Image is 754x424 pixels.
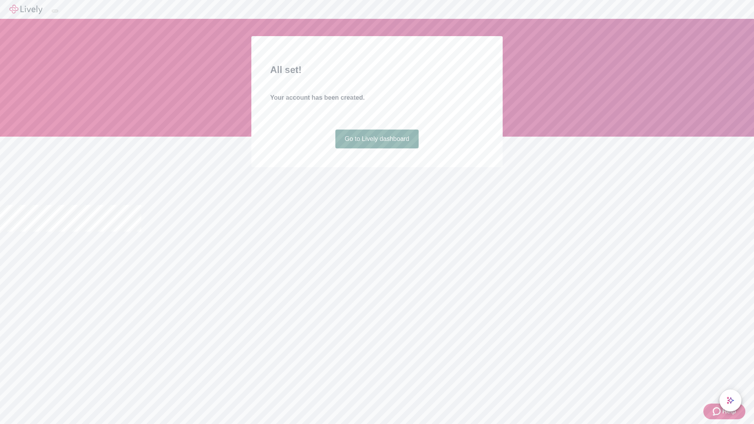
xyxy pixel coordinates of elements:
[335,130,419,148] a: Go to Lively dashboard
[9,5,42,14] img: Lively
[270,93,484,102] h4: Your account has been created.
[52,10,58,12] button: Log out
[727,397,734,404] svg: Lively AI Assistant
[270,63,484,77] h2: All set!
[719,389,741,411] button: chat
[722,407,736,416] span: Help
[703,404,745,419] button: Zendesk support iconHelp
[713,407,722,416] svg: Zendesk support icon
